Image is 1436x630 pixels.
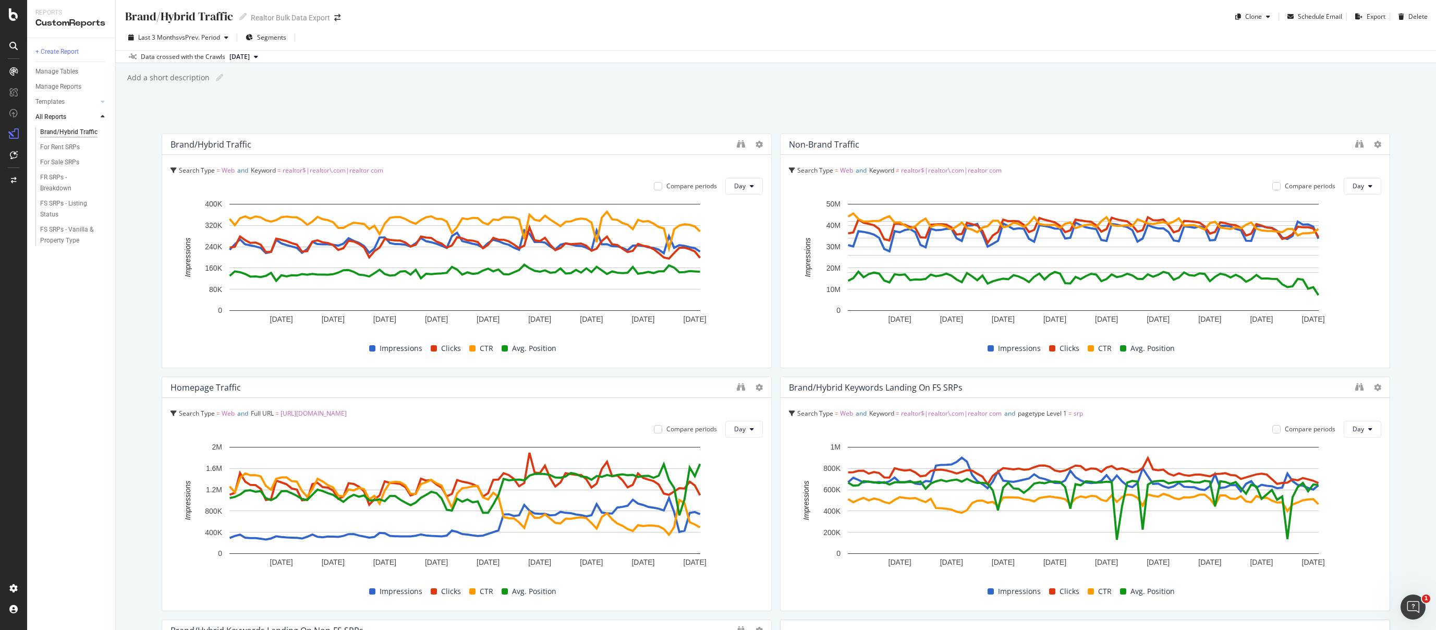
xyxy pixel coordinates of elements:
[40,157,79,168] div: For Sale SRPs
[35,112,66,123] div: All Reports
[216,166,220,175] span: =
[480,585,493,598] span: CTR
[281,409,347,418] span: [URL][DOMAIN_NAME]
[725,178,763,195] button: Day
[889,315,911,323] text: [DATE]
[826,264,841,272] text: 20M
[789,199,1378,332] svg: A chart.
[171,382,241,393] div: Homepage Traffic
[126,72,210,83] div: Add a short description
[35,96,98,107] a: Templates
[239,13,247,20] i: Edit report name
[780,377,1390,611] div: Brand/Hybrid keywords landing on FS SRPsSearch Type = WebandKeyword = realtor$|realtor\.com|realt...
[241,29,290,46] button: Segments
[222,166,235,175] span: Web
[206,486,222,494] text: 1.2M
[216,74,223,81] i: Edit report name
[684,315,707,323] text: [DATE]
[1355,140,1364,148] div: binoculars
[998,585,1041,598] span: Impressions
[283,166,383,175] span: realtor$|realtor\.com|realtor com
[734,181,746,190] span: Day
[1130,342,1175,355] span: Avg. Position
[209,285,223,294] text: 80K
[477,558,500,566] text: [DATE]
[205,528,222,537] text: 400K
[1285,181,1335,190] div: Compare periods
[205,507,222,515] text: 800K
[940,315,963,323] text: [DATE]
[1344,178,1381,195] button: Day
[373,315,396,323] text: [DATE]
[823,528,841,537] text: 200K
[684,558,707,566] text: [DATE]
[40,172,98,194] div: FR SRPs - Breakdown
[184,481,192,520] text: Impressions
[1353,425,1364,433] span: Day
[889,558,911,566] text: [DATE]
[35,66,78,77] div: Manage Tables
[40,157,108,168] a: For Sale SRPs
[1245,12,1262,21] div: Clone
[856,166,867,175] span: and
[205,264,222,272] text: 160K
[40,142,108,153] a: For Rent SRPs
[666,181,717,190] div: Compare periods
[179,409,215,418] span: Search Type
[1147,558,1170,566] text: [DATE]
[1302,558,1325,566] text: [DATE]
[1285,425,1335,433] div: Compare periods
[1198,315,1221,323] text: [DATE]
[179,33,220,42] span: vs Prev. Period
[35,81,108,92] a: Manage Reports
[184,238,192,277] text: Impressions
[580,315,603,323] text: [DATE]
[1074,409,1083,418] span: srp
[477,315,500,323] text: [DATE]
[1043,558,1066,566] text: [DATE]
[835,166,838,175] span: =
[222,409,235,418] span: Web
[205,221,222,229] text: 320K
[1060,585,1079,598] span: Clicks
[780,134,1390,368] div: Non-Brand TrafficSearch Type = WebandKeyword ≠ realtor$|realtor\.com|realtor comCompare periodsDa...
[40,127,98,138] div: Brand/Hybrid Traffic
[826,221,841,229] text: 40M
[380,585,422,598] span: Impressions
[512,342,556,355] span: Avg. Position
[1422,595,1430,603] span: 1
[1355,383,1364,391] div: binoculars
[171,199,759,332] div: A chart.
[441,342,461,355] span: Clicks
[826,285,841,294] text: 10M
[1198,558,1221,566] text: [DATE]
[124,8,233,25] div: Brand/Hybrid Traffic
[797,409,833,418] span: Search Type
[218,306,222,314] text: 0
[580,558,603,566] text: [DATE]
[171,442,759,575] div: A chart.
[205,243,222,251] text: 240K
[840,409,853,418] span: Web
[896,409,899,418] span: =
[237,166,248,175] span: and
[229,52,250,62] span: 2025 Jan. 17th
[512,585,556,598] span: Avg. Position
[40,224,108,246] a: FS SRPs - Vanilla & Property Type
[124,29,233,46] button: Last 3 MonthsvsPrev. Period
[40,142,80,153] div: For Rent SRPs
[1004,409,1015,418] span: and
[1130,585,1175,598] span: Avg. Position
[373,558,396,566] text: [DATE]
[856,409,867,418] span: and
[35,46,79,57] div: + Create Report
[1408,12,1428,21] div: Delete
[823,507,841,515] text: 400K
[40,172,108,194] a: FR SRPs - Breakdown
[277,166,281,175] span: =
[1302,315,1325,323] text: [DATE]
[666,425,717,433] div: Compare periods
[1147,315,1170,323] text: [DATE]
[380,342,422,355] span: Impressions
